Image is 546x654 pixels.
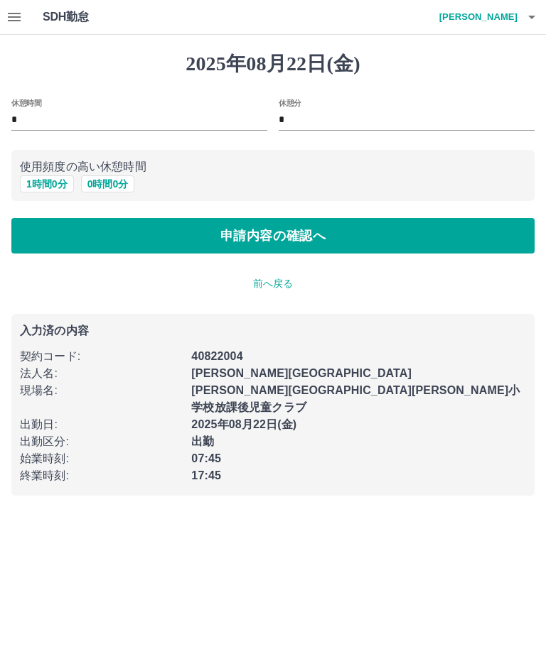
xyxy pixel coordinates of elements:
[11,218,535,254] button: 申請内容の確認へ
[11,97,41,108] label: 休憩時間
[191,469,221,481] b: 17:45
[20,175,74,192] button: 1時間0分
[11,52,535,76] h1: 2025年08月22日(金)
[191,418,296,430] b: 2025年08月22日(金)
[20,365,183,382] p: 法人名 :
[191,435,214,447] b: 出勤
[20,433,183,450] p: 出勤区分 :
[20,382,183,399] p: 現場名 :
[191,384,520,413] b: [PERSON_NAME][GEOGRAPHIC_DATA][PERSON_NAME]小学校放課後児童クラブ
[20,467,183,484] p: 終業時刻 :
[191,350,242,362] b: 40822004
[191,367,412,379] b: [PERSON_NAME][GEOGRAPHIC_DATA]
[20,325,526,337] p: 入力済の内容
[20,158,526,175] p: 使用頻度の高い休憩時間
[20,348,183,365] p: 契約コード :
[20,416,183,433] p: 出勤日 :
[11,276,535,291] p: 前へ戻る
[20,450,183,467] p: 始業時刻 :
[81,175,135,192] button: 0時間0分
[191,452,221,464] b: 07:45
[279,97,301,108] label: 休憩分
